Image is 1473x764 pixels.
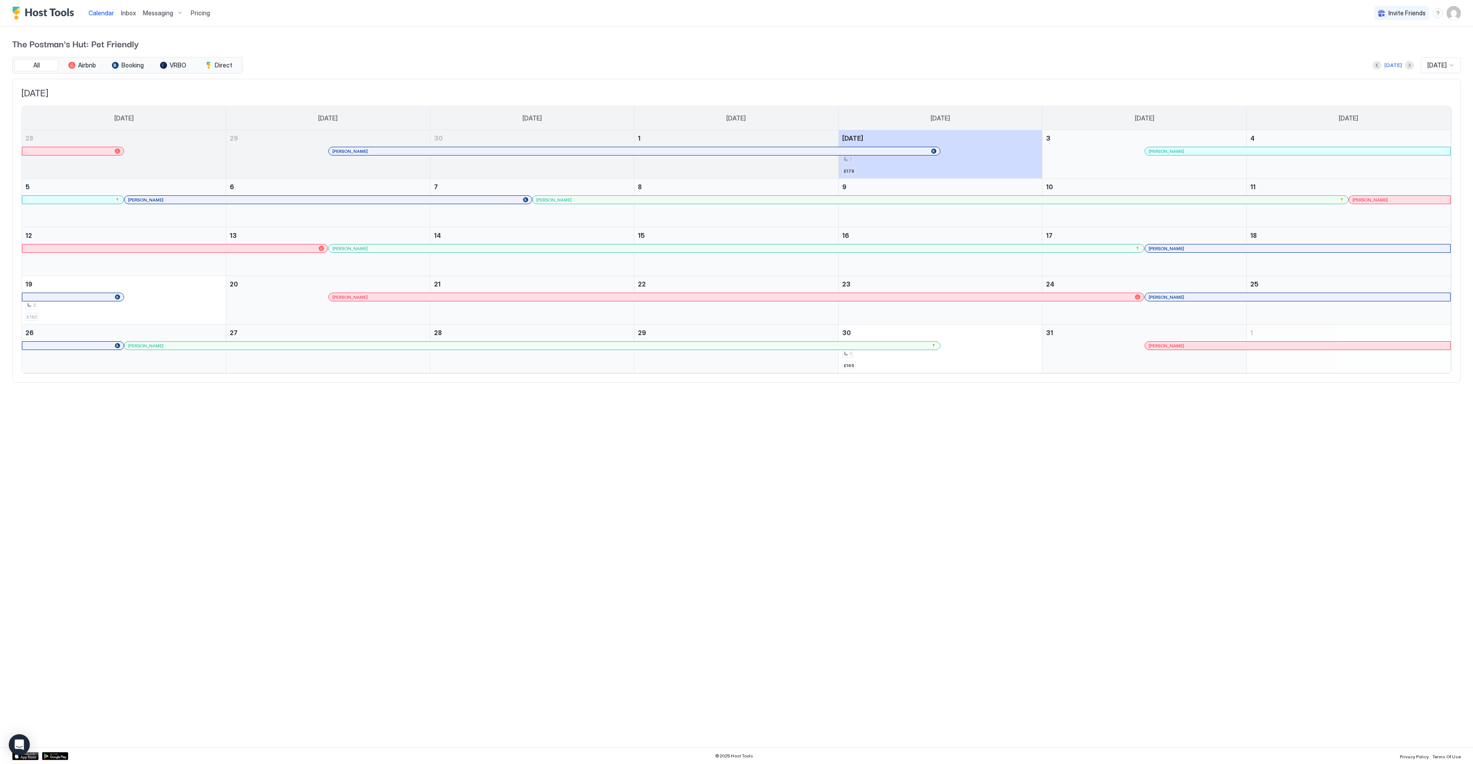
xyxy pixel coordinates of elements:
a: October 19, 2025 [22,276,226,292]
span: [DATE] [1339,114,1358,122]
span: Calendar [89,9,114,17]
a: October 23, 2025 [839,276,1042,292]
td: October 15, 2025 [634,227,839,276]
span: The Postman's Hut: Pet Friendly [12,37,1461,50]
span: Messaging [143,9,173,17]
div: tab-group [12,57,243,74]
span: Direct [215,61,232,69]
a: October 6, 2025 [226,179,430,195]
a: Terms Of Use [1432,751,1461,760]
a: October 21, 2025 [431,276,634,292]
td: October 19, 2025 [22,276,226,325]
span: [PERSON_NAME] [332,246,368,251]
a: October 4, 2025 [1247,130,1451,146]
a: October 25, 2025 [1247,276,1451,292]
a: Inbox [121,8,136,18]
a: October 24, 2025 [1042,276,1246,292]
div: [DATE] [1384,61,1402,69]
button: All [14,59,58,71]
span: 17 [1046,232,1053,239]
a: Thursday [922,106,959,130]
td: October 1, 2025 [634,130,839,179]
span: 30 [842,329,851,336]
a: Sunday [106,106,142,130]
span: £178 [843,168,854,174]
a: Privacy Policy [1400,751,1429,760]
a: October 11, 2025 [1247,179,1451,195]
span: 27 [230,329,238,336]
td: October 31, 2025 [1042,325,1247,373]
div: [PERSON_NAME] [332,246,1140,251]
td: October 13, 2025 [226,227,431,276]
a: September 30, 2025 [431,130,634,146]
a: October 9, 2025 [839,179,1042,195]
span: 15 [638,232,645,239]
span: Invite Friends [1388,9,1426,17]
td: September 30, 2025 [430,130,634,179]
a: Saturday [1330,106,1367,130]
span: 6 [230,183,234,191]
span: [DATE] [318,114,338,122]
span: 8 [638,183,642,191]
span: [PERSON_NAME] [1149,294,1184,300]
td: October 26, 2025 [22,325,226,373]
span: © 2025 Host Tools [715,753,753,759]
span: 21 [434,280,441,288]
span: £165 [843,363,854,368]
span: [DATE] [931,114,950,122]
td: October 3, 2025 [1042,130,1247,179]
div: [PERSON_NAME] [1352,197,1447,203]
td: October 23, 2025 [838,276,1042,325]
span: 28 [25,134,33,142]
span: Airbnb [78,61,96,69]
td: October 14, 2025 [430,227,634,276]
span: [PERSON_NAME] [128,197,164,203]
td: October 10, 2025 [1042,179,1247,227]
span: [DATE] [21,88,1452,99]
a: October 29, 2025 [634,325,838,341]
a: October 16, 2025 [839,227,1042,244]
div: App Store [12,752,39,760]
span: 1 [850,156,852,162]
a: October 31, 2025 [1042,325,1246,341]
a: Friday [1126,106,1163,130]
span: 12 [25,232,32,239]
span: VRBO [170,61,186,69]
a: October 15, 2025 [634,227,838,244]
span: [PERSON_NAME] [1149,149,1184,154]
td: October 16, 2025 [838,227,1042,276]
button: Booking [106,59,149,71]
a: Wednesday [718,106,754,130]
span: 7 [434,183,438,191]
span: 3 [1046,134,1050,142]
span: [DATE] [1427,61,1447,69]
span: [PERSON_NAME] [1149,246,1184,251]
span: 23 [842,280,850,288]
td: October 27, 2025 [226,325,431,373]
a: Tuesday [514,106,551,130]
span: 29 [638,329,646,336]
span: 1 [850,351,852,357]
button: Airbnb [60,59,104,71]
a: October 26, 2025 [22,325,226,341]
a: October 10, 2025 [1042,179,1246,195]
div: User profile [1447,6,1461,20]
a: September 28, 2025 [22,130,226,146]
button: Next month [1405,61,1414,70]
div: [PERSON_NAME] [1149,246,1447,251]
span: 1 [638,134,640,142]
div: [PERSON_NAME] [332,149,936,154]
a: Calendar [89,8,114,18]
td: October 11, 2025 [1246,179,1451,227]
span: 30 [434,134,443,142]
a: November 1, 2025 [1247,325,1451,341]
a: September 29, 2025 [226,130,430,146]
span: [DATE] [1135,114,1154,122]
span: £162 [27,314,37,320]
a: October 22, 2025 [634,276,838,292]
a: October 17, 2025 [1042,227,1246,244]
div: [PERSON_NAME] [1149,343,1447,349]
span: 25 [1250,280,1259,288]
span: 1 [1250,329,1253,336]
a: October 30, 2025 [839,325,1042,341]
